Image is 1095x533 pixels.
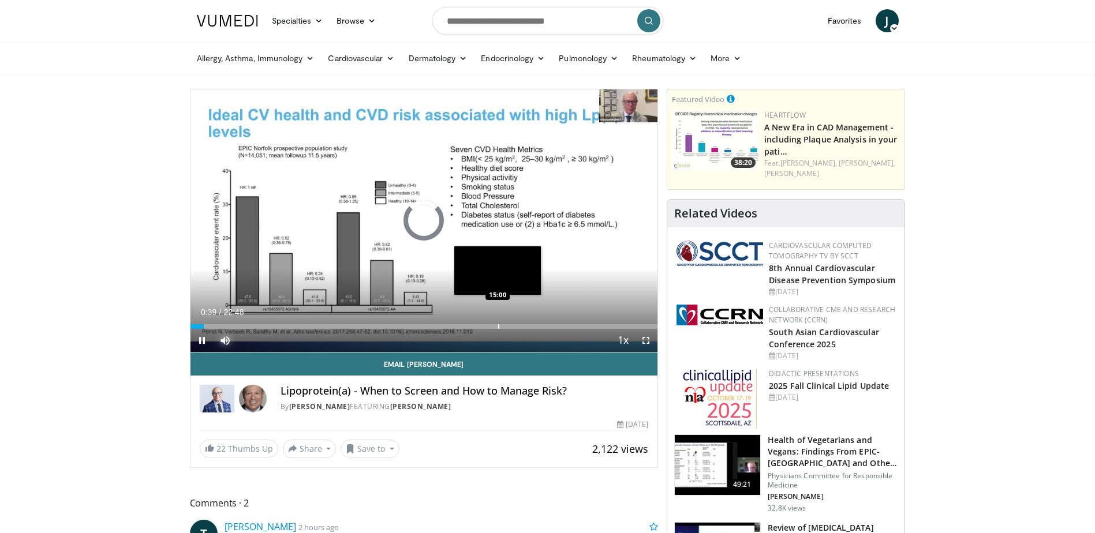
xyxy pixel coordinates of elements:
[768,471,898,490] p: Physicians Committee for Responsible Medicine
[768,434,898,469] h3: Health of Vegetarians and Vegans: Findings From EPIC-[GEOGRAPHIC_DATA] and Othe…
[764,168,819,178] a: [PERSON_NAME]
[197,15,258,27] img: VuMedi Logo
[674,434,898,513] a: 49:21 Health of Vegetarians and Vegans: Findings From EPIC-[GEOGRAPHIC_DATA] and Othe… Physicians...
[219,307,222,317] span: /
[214,329,237,352] button: Mute
[298,522,339,532] small: 2 hours ago
[341,440,399,458] button: Save to
[190,47,322,70] a: Allergy, Asthma, Immunology
[617,419,648,430] div: [DATE]
[780,158,837,168] a: [PERSON_NAME],
[190,89,658,352] video-js: Video Player
[769,392,895,403] div: [DATE]
[764,122,897,157] a: A New Era in CAD Management - including Plaque Analysis in your pati…
[672,94,724,104] small: Featured Video
[190,352,658,376] a: Email [PERSON_NAME]
[731,157,756,168] span: 38:20
[634,329,657,352] button: Fullscreen
[728,479,756,490] span: 49:21
[432,7,663,35] input: Search topics, interventions
[876,9,899,32] a: J
[200,385,234,412] img: Dr. Robert S. Rosenson
[330,9,383,32] a: Browse
[281,401,649,412] div: By FEATURING
[223,307,244,317] span: 22:48
[764,158,900,179] div: Feat.
[200,440,278,457] a: 22 Thumbs Up
[768,504,806,513] p: 32.8K views
[768,492,898,501] p: [PERSON_NAME]
[672,110,758,171] img: 738d0e2d-290f-4d89-8861-908fb8b721dc.150x105_q85_crop-smart_upscale.jpg
[769,287,895,297] div: [DATE]
[321,47,401,70] a: Cardiovascular
[839,158,895,168] a: [PERSON_NAME],
[769,262,895,286] a: 8th Annual Cardiovascular Disease Prevention Symposium
[611,329,634,352] button: Playback Rate
[216,443,226,454] span: 22
[190,324,658,329] div: Progress Bar
[764,110,806,120] a: Heartflow
[283,440,337,458] button: Share
[390,401,451,411] a: [PERSON_NAME]
[769,305,895,325] a: Collaborative CME and Research Network (CCRN)
[239,385,267,412] img: Avatar
[674,207,757,220] h4: Related Videos
[677,305,763,325] img: a04ee3ba-8487-4636-b0fb-5e8d268f3737.png.150x105_q85_autocrop_double_scale_upscale_version-0.2.png
[769,369,895,379] div: Didactic Presentations
[769,351,895,361] div: [DATE]
[704,47,748,70] a: More
[769,380,889,391] a: 2025 Fall Clinical Lipid Update
[265,9,330,32] a: Specialties
[821,9,869,32] a: Favorites
[769,241,872,261] a: Cardiovascular Computed Tomography TV by SCCT
[201,307,216,317] span: 0:39
[474,47,552,70] a: Endocrinology
[402,47,474,70] a: Dermatology
[289,401,350,411] a: [PERSON_NAME]
[677,241,763,266] img: 51a70120-4f25-49cc-93a4-67582377e75f.png.150x105_q85_autocrop_double_scale_upscale_version-0.2.png
[672,110,758,171] a: 38:20
[683,369,757,429] img: d65bce67-f81a-47c5-b47d-7b8806b59ca8.jpg.150x105_q85_autocrop_double_scale_upscale_version-0.2.jpg
[675,435,760,495] img: 606f2b51-b844-428b-aa21-8c0c72d5a896.150x105_q85_crop-smart_upscale.jpg
[225,520,296,533] a: [PERSON_NAME]
[625,47,704,70] a: Rheumatology
[552,47,625,70] a: Pulmonology
[281,385,649,397] h4: Lipoprotein(a) - When to Screen and How to Manage Risk?
[592,442,648,456] span: 2,122 views
[769,326,879,350] a: South Asian Cardiovascular Conference 2025
[190,496,659,511] span: Comments 2
[190,329,214,352] button: Pause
